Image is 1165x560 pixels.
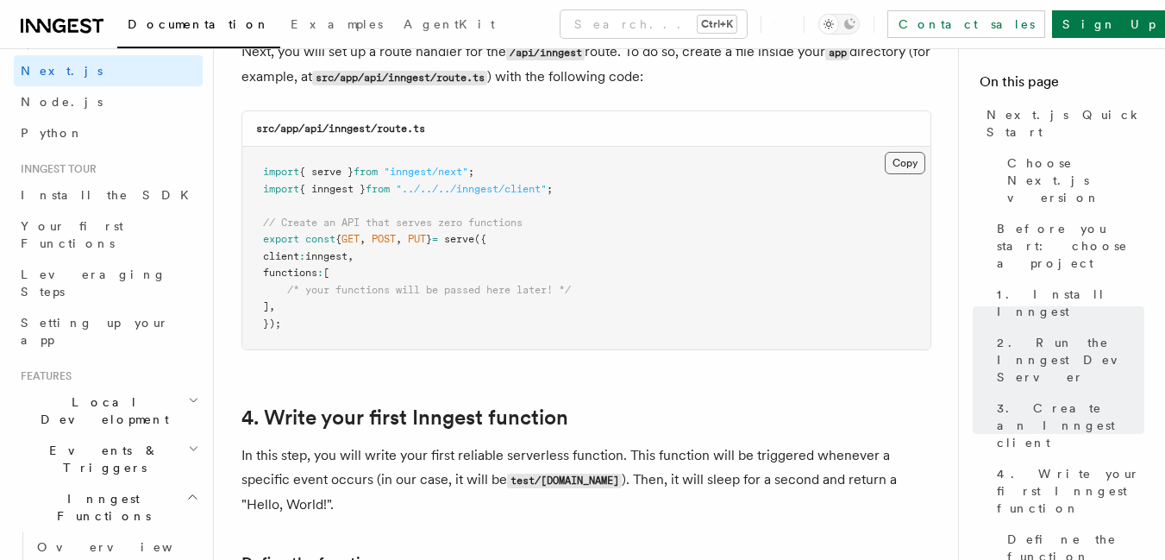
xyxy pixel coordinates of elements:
[990,393,1144,458] a: 3. Create an Inngest client
[241,406,568,430] a: 4. Write your first Inngest function
[14,369,72,383] span: Features
[1000,148,1144,213] a: Choose Next.js version
[396,233,402,245] span: ,
[299,166,354,178] span: { serve }
[14,179,203,211] a: Install the SDK
[14,307,203,356] a: Setting up your app
[256,123,425,135] code: src/app/api/inngest/route.ts
[14,490,186,525] span: Inngest Functions
[444,233,474,245] span: serve
[291,17,383,31] span: Examples
[323,267,329,279] span: [
[14,211,203,259] a: Your first Functions
[37,540,215,554] span: Overview
[299,183,366,195] span: { inngest }
[14,117,203,148] a: Python
[241,444,931,517] p: In this step, you will write your first reliable serverless function. This function will be trigg...
[474,233,486,245] span: ({
[21,95,103,109] span: Node.js
[305,250,348,262] span: inngest
[14,435,203,483] button: Events & Triggers
[263,183,299,195] span: import
[21,219,123,250] span: Your first Functions
[299,250,305,262] span: :
[825,46,849,60] code: app
[990,213,1144,279] a: Before you start: choose a project
[818,14,860,35] button: Toggle dark mode
[341,233,360,245] span: GET
[997,465,1144,517] span: 4. Write your first Inngest function
[997,400,1144,451] span: 3. Create an Inngest client
[241,40,931,90] p: Next, you will set up a route handler for the route. To do so, create a file inside your director...
[698,16,736,33] kbd: Ctrl+K
[997,334,1144,386] span: 2. Run the Inngest Dev Server
[980,99,1144,148] a: Next.js Quick Start
[506,46,585,60] code: /api/inngest
[396,183,547,195] span: "../../../inngest/client"
[507,474,622,488] code: test/[DOMAIN_NAME]
[21,267,166,299] span: Leveraging Steps
[426,233,432,245] span: }
[14,259,203,307] a: Leveraging Steps
[263,233,299,245] span: export
[117,5,280,48] a: Documentation
[887,10,1045,38] a: Contact sales
[21,188,199,202] span: Install the SDK
[885,152,925,174] button: Copy
[21,64,103,78] span: Next.js
[263,166,299,178] span: import
[263,250,299,262] span: client
[408,233,426,245] span: PUT
[354,166,378,178] span: from
[312,71,487,85] code: src/app/api/inngest/route.ts
[432,233,438,245] span: =
[468,166,474,178] span: ;
[14,483,203,532] button: Inngest Functions
[14,442,188,476] span: Events & Triggers
[990,458,1144,524] a: 4. Write your first Inngest function
[1007,154,1144,206] span: Choose Next.js version
[366,183,390,195] span: from
[348,250,354,262] span: ,
[14,86,203,117] a: Node.js
[317,267,323,279] span: :
[547,183,553,195] span: ;
[263,267,317,279] span: functions
[335,233,341,245] span: {
[997,220,1144,272] span: Before you start: choose a project
[384,166,468,178] span: "inngest/next"
[14,387,203,435] button: Local Development
[21,126,84,140] span: Python
[263,318,281,330] span: });
[990,327,1144,393] a: 2. Run the Inngest Dev Server
[404,17,495,31] span: AgentKit
[997,286,1144,320] span: 1. Install Inngest
[128,17,270,31] span: Documentation
[980,72,1144,99] h4: On this page
[372,233,396,245] span: POST
[269,300,275,312] span: ,
[393,5,505,47] a: AgentKit
[986,106,1144,141] span: Next.js Quick Start
[287,284,571,296] span: /* your functions will be passed here later! */
[14,55,203,86] a: Next.js
[263,300,269,312] span: ]
[280,5,393,47] a: Examples
[21,316,169,347] span: Setting up your app
[263,217,523,229] span: // Create an API that serves zero functions
[561,10,747,38] button: Search...Ctrl+K
[305,233,335,245] span: const
[360,233,366,245] span: ,
[14,393,188,428] span: Local Development
[14,162,97,176] span: Inngest tour
[990,279,1144,327] a: 1. Install Inngest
